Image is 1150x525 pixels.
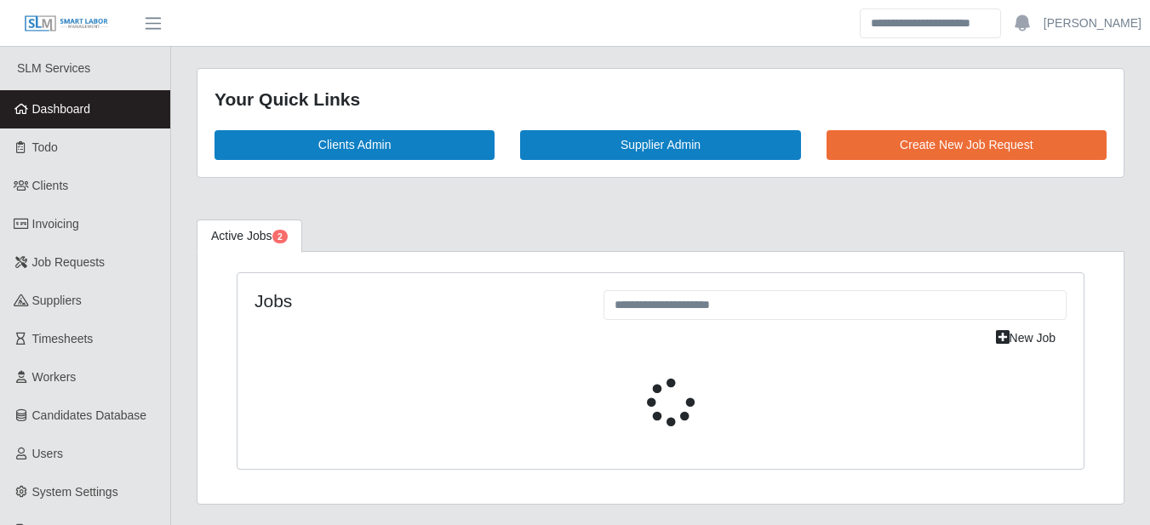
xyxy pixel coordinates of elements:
input: Search [860,9,1001,38]
a: New Job [985,323,1067,353]
a: Supplier Admin [520,130,800,160]
a: Create New Job Request [827,130,1107,160]
a: Active Jobs [197,220,302,253]
h4: Jobs [255,290,578,311]
span: Clients [32,179,69,192]
a: Clients Admin [215,130,495,160]
span: Candidates Database [32,408,147,422]
span: Users [32,447,64,460]
span: Job Requests [32,255,106,269]
span: Workers [32,370,77,384]
span: System Settings [32,485,118,499]
a: [PERSON_NAME] [1044,14,1141,32]
span: SLM Services [17,61,90,75]
span: Pending Jobs [272,230,288,243]
span: Suppliers [32,294,82,307]
span: Todo [32,140,58,154]
img: SLM Logo [24,14,109,33]
span: Dashboard [32,102,91,116]
div: Your Quick Links [215,86,1107,113]
span: Timesheets [32,332,94,345]
span: Invoicing [32,217,79,231]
